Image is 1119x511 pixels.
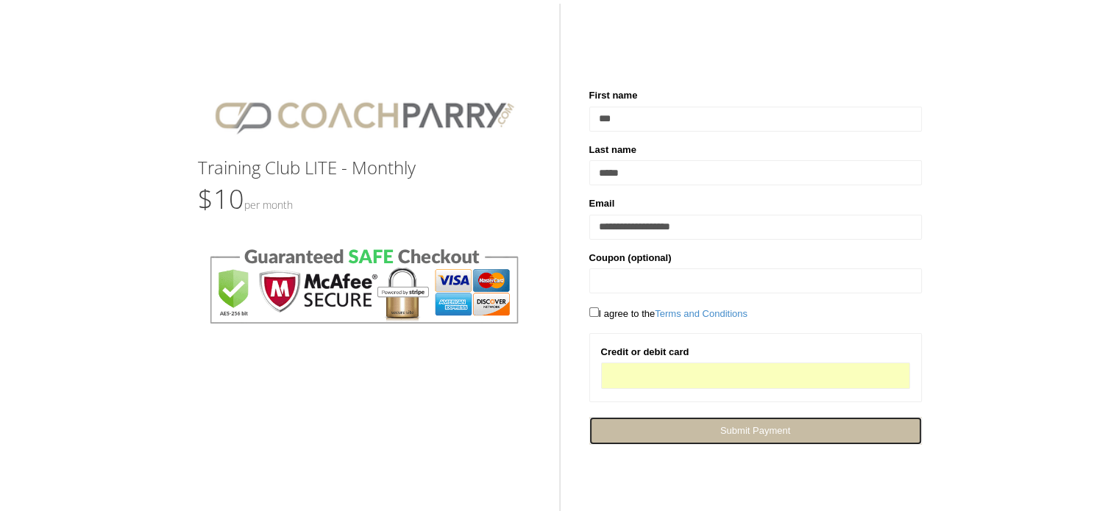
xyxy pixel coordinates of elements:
[601,345,689,360] label: Credit or debit card
[655,308,747,319] a: Terms and Conditions
[198,158,530,177] h3: Training Club LITE - Monthly
[244,198,293,212] small: Per Month
[589,196,615,211] label: Email
[589,417,922,444] a: Submit Payment
[589,88,638,103] label: First name
[589,143,636,157] label: Last name
[198,181,293,217] span: $10
[611,370,900,382] iframe: Secure card payment input frame
[198,88,530,143] img: CPlogo.png
[589,251,672,265] label: Coupon (optional)
[720,425,790,436] span: Submit Payment
[589,308,747,319] span: I agree to the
